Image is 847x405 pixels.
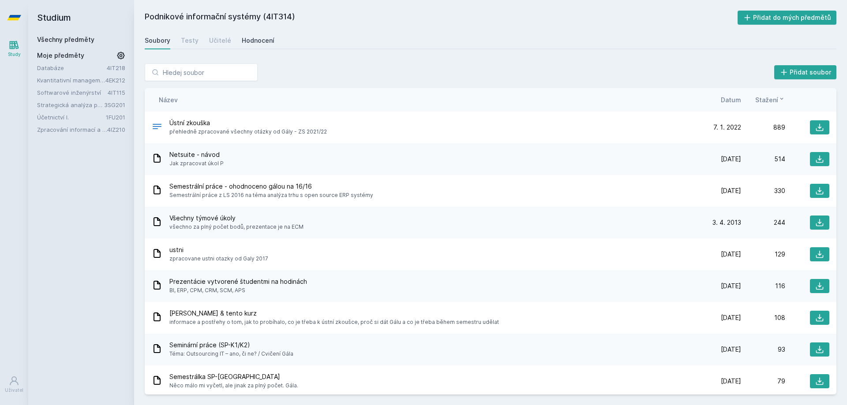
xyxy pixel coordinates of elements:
[721,95,741,104] button: Datum
[37,36,94,43] a: Všechny předměty
[741,282,785,290] div: 116
[721,282,741,290] span: [DATE]
[5,387,23,394] div: Uživatel
[169,381,298,390] span: Něco málo mi vyčetl, ale jinak za plný počet. Gála.
[152,121,162,134] div: .DOCX
[741,123,785,132] div: 889
[713,123,741,132] span: 7. 1. 2022
[37,76,105,85] a: Kvantitativní management
[2,371,26,398] a: Uživatel
[105,77,125,84] a: 4EK212
[37,51,84,60] span: Moje předměty
[741,155,785,163] div: 514
[738,11,837,25] button: Přidat do mých předmětů
[37,100,104,109] a: Strategická analýza pro informatiky a statistiky
[106,114,125,121] a: 1FU201
[169,119,327,127] span: Ústní zkouška
[721,377,741,386] span: [DATE]
[721,345,741,354] span: [DATE]
[145,36,170,45] div: Soubory
[741,218,785,227] div: 244
[169,349,293,358] span: Téma: Outsourcing IT – ano, či ne? / Cvičení Gála
[8,51,21,58] div: Study
[774,65,837,79] button: Přidat soubor
[169,286,307,295] span: BI, ERP, CPM, CRM, SCM, APS
[107,126,125,133] a: 4IZ210
[755,95,778,104] span: Stažení
[741,250,785,259] div: 129
[108,89,125,96] a: 4IT115
[169,245,268,254] span: ustni
[741,345,785,354] div: 93
[169,191,373,200] span: Semestrální práce z LS 2016 na téma analýza trhu s open source ERP systémy
[169,127,327,136] span: přehledně zpracované všechny otázky od Gály - ZS 2021/22
[169,254,268,263] span: zpracovane ustni otazky od Galy 2017
[159,95,178,104] button: Název
[242,32,274,49] a: Hodnocení
[721,155,741,163] span: [DATE]
[169,341,293,349] span: Seminární práce (SP-K1/K2)
[169,159,224,168] span: Jak zpracovat úkol P
[209,32,231,49] a: Učitelé
[169,214,304,223] span: Všechny týmové úkoly
[37,125,107,134] a: Zpracování informací a znalostí
[209,36,231,45] div: Učitelé
[145,63,258,81] input: Hledej soubor
[242,36,274,45] div: Hodnocení
[104,101,125,108] a: 3SG201
[37,113,106,122] a: Účetnictví I.
[712,218,741,227] span: 3. 4. 2013
[169,223,304,231] span: všechno za plný počet bodů, prezentace je na ECM
[37,88,108,97] a: Softwarové inženýrství
[107,64,125,71] a: 4IT218
[721,186,741,195] span: [DATE]
[169,372,298,381] span: Semestrálka SP-[GEOGRAPHIC_DATA]
[169,309,499,318] span: [PERSON_NAME] & tento kurz
[755,95,785,104] button: Stažení
[741,186,785,195] div: 330
[169,277,307,286] span: Prezentácie vytvorené študentmi na hodinách
[741,377,785,386] div: 79
[181,36,199,45] div: Testy
[145,11,738,25] h2: Podnikové informační systémy (4IT314)
[181,32,199,49] a: Testy
[741,313,785,322] div: 108
[721,313,741,322] span: [DATE]
[721,250,741,259] span: [DATE]
[169,318,499,327] span: informace a postřehy o tom, jak to probíhalo, co je třeba k ústní zkoušce, proč si dát Gálu a co ...
[169,182,373,191] span: Semestrální práce - ohodnoceno gálou na 16/16
[145,32,170,49] a: Soubory
[37,63,107,72] a: Databáze
[169,150,224,159] span: Netsuite - návod
[2,35,26,62] a: Study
